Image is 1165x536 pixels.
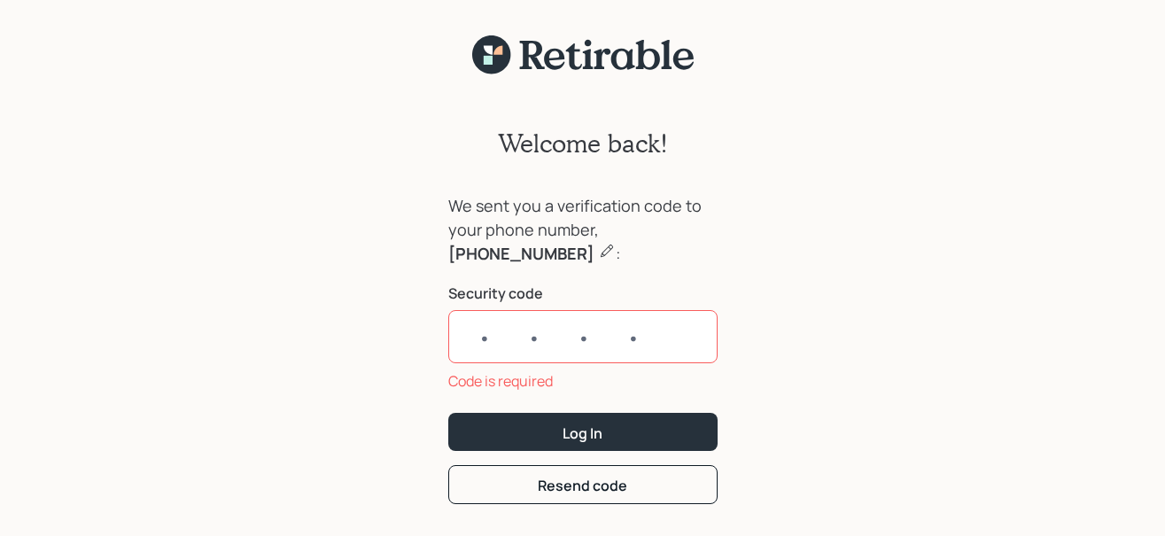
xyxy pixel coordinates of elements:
[498,128,668,159] h2: Welcome back!
[448,370,718,392] div: Code is required
[448,284,718,303] label: Security code
[448,465,718,503] button: Resend code
[448,310,718,363] input: ••••
[538,476,627,495] div: Resend code
[448,413,718,451] button: Log In
[563,423,602,443] div: Log In
[448,194,718,266] div: We sent you a verification code to your phone number, :
[448,243,594,264] b: [PHONE_NUMBER]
